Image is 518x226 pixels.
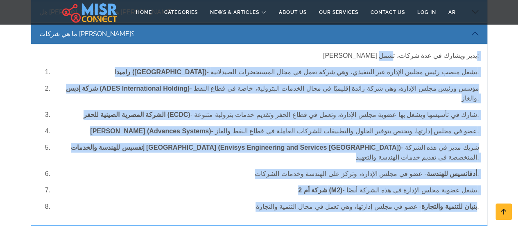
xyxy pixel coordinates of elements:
[52,202,479,212] p: - عضو في مجلس إدارتها، وهي تعمل في مجال التنمية والتجارة.
[66,85,190,92] strong: شركة إديس (ADES International Holding)
[39,51,479,61] p: [PERSON_NAME] يدير ويشارك في عدة شركات، تشمل:
[90,128,211,135] strong: [PERSON_NAME] (Advances Systems)
[313,5,364,20] a: Our Services
[411,5,442,20] a: Log in
[115,68,206,75] strong: راميدا ([GEOGRAPHIC_DATA])
[442,5,462,20] a: AR
[52,84,479,103] p: - مؤسس ورئيس مجلس الإدارة، وهي شركة رائدة إقليميًا في مجال الخدمات البترولية، خاصة في قطاع النفط ...
[421,203,477,210] strong: بنيان للتنمية والتجارة
[298,187,342,194] strong: شركة أم 2 (M2)
[52,143,479,162] p: - شريك مدير في هذه الشركة المتخصصة في تقديم خدمات الهندسة والتعهيد.
[52,126,479,136] p: - عضو في مجلس إدارتها، وتختص بتوفير الحلول والتطبيقات للشركات العاملة في قطاع النفط والغاز.
[210,9,259,16] span: News & Articles
[52,185,479,195] p: - يشغل عضوية مجلس الإدارة في هذه الشركة أيضًا.
[31,23,487,44] button: ما هي شركات [PERSON_NAME]؟
[52,67,479,77] p: - يشغل منصب رئيس مجلس الإدارة غير التنفيذي، وهي شركة تعمل في مجال المستحضرات الصيدلانية.
[130,5,158,20] a: Home
[273,5,313,20] a: About Us
[52,110,479,120] p: - شارك في تأسيسها ويشغل بها عضوية مجلس الإدارة، وتعمل في قطاع الحفر وتقديم خدمات بترولية متنوعة.
[62,2,117,23] img: main.misr_connect
[52,169,479,179] p: - عضو في مجلس الإدارة، وتركز على الهندسة وخدمات الشركات.
[364,5,411,20] a: Contact Us
[71,144,401,151] strong: إنفسيس للهندسة والخدمات [GEOGRAPHIC_DATA] (Envisys Engineering and Services [GEOGRAPHIC_DATA])
[204,5,273,20] a: News & Articles
[158,5,204,20] a: Categories
[84,111,190,118] strong: الشركة المصرية الصينية للحفر (ECDC)
[427,170,477,177] strong: أدفانسيس للهندسة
